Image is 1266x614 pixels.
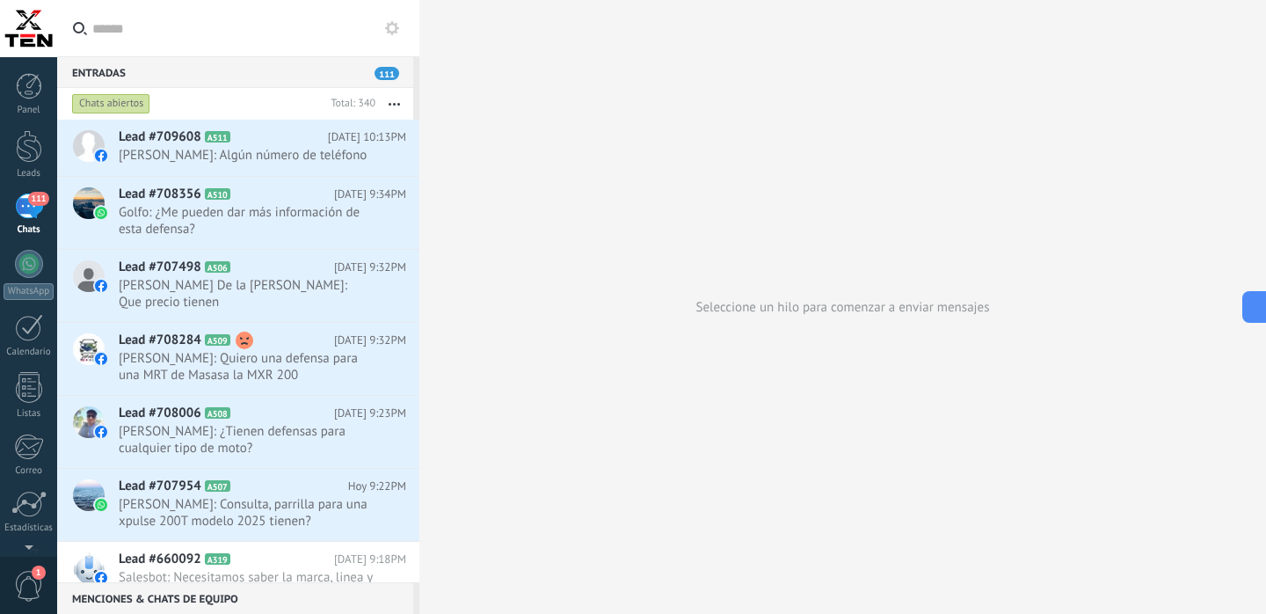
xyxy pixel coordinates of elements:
span: 111 [28,192,48,206]
div: Chats abiertos [72,93,150,114]
div: Chats [4,224,55,236]
span: [DATE] 9:23PM [334,405,406,422]
span: A508 [205,407,230,419]
span: A507 [205,480,230,492]
span: 111 [375,67,399,80]
span: 1 [32,566,46,580]
span: Lead #708006 [119,405,201,422]
span: Lead #707498 [119,259,201,276]
span: A509 [205,334,230,346]
div: Estadísticas [4,523,55,534]
img: facebook-sm.svg [95,353,107,365]
a: Lead #708006 A508 [DATE] 9:23PM [PERSON_NAME]: ¿Tienen defensas para cualquier tipo de moto? [57,396,419,468]
div: Calendario [4,347,55,358]
img: facebook-sm.svg [95,280,107,292]
span: [DATE] 10:13PM [328,128,406,146]
span: Lead #708356 [119,186,201,203]
div: WhatsApp [4,283,54,300]
span: [DATE] 9:18PM [334,551,406,568]
a: Lead #708284 A509 [DATE] 9:32PM [PERSON_NAME]: Quiero una defensa para una MRT de Masasa la MXR 200 [57,323,419,395]
img: facebook-sm.svg [95,572,107,584]
img: facebook-sm.svg [95,426,107,438]
span: Lead #707954 [119,478,201,495]
span: A506 [205,261,230,273]
a: Lead #707498 A506 [DATE] 9:32PM [PERSON_NAME] De la [PERSON_NAME]: Que precio tienen [57,250,419,322]
span: [DATE] 9:32PM [334,332,406,349]
div: Correo [4,465,55,477]
img: waba.svg [95,499,107,511]
button: Más [375,88,413,120]
img: facebook-sm.svg [95,150,107,162]
div: Panel [4,105,55,116]
span: A510 [205,188,230,200]
span: A319 [205,553,230,565]
span: [DATE] 9:34PM [334,186,406,203]
a: Lead #708356 A510 [DATE] 9:34PM Golfo: ¿Me pueden dar más información de esta defensa? [57,177,419,249]
span: [PERSON_NAME]: Quiero una defensa para una MRT de Masasa la MXR 200 [119,350,373,384]
div: Menciones & Chats de equipo [57,582,413,614]
span: [PERSON_NAME]: Algún número de teléfono [119,147,373,164]
div: Total: 340 [324,95,375,113]
a: Lead #709608 A511 [DATE] 10:13PM [PERSON_NAME]: Algún número de teléfono [57,120,419,176]
span: Lead #709608 [119,128,201,146]
div: Leads [4,168,55,179]
span: [DATE] 9:32PM [334,259,406,276]
div: Entradas [57,56,413,88]
span: A511 [205,131,230,143]
a: Lead #707954 A507 Hoy 9:22PM [PERSON_NAME]: Consulta, parrilla para una xpulse 200T modelo 2025 t... [57,469,419,541]
span: [PERSON_NAME] De la [PERSON_NAME]: Que precio tienen [119,277,373,311]
span: Salesbot: Necesitamos saber la marca, linea y año de la moto para brindarte precio [119,569,373,603]
a: Lead #660092 A319 [DATE] 9:18PM Salesbot: Necesitamos saber la marca, linea y año de la moto para... [57,542,419,614]
img: waba.svg [95,207,107,219]
span: [PERSON_NAME]: Consulta, parrilla para una xpulse 200T modelo 2025 tienen? [119,496,373,530]
span: Golfo: ¿Me pueden dar más información de esta defensa? [119,204,373,238]
div: Listas [4,408,55,420]
span: Hoy 9:22PM [348,478,406,495]
span: Lead #660092 [119,551,201,568]
span: [PERSON_NAME]: ¿Tienen defensas para cualquier tipo de moto? [119,423,373,457]
span: Lead #708284 [119,332,201,349]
